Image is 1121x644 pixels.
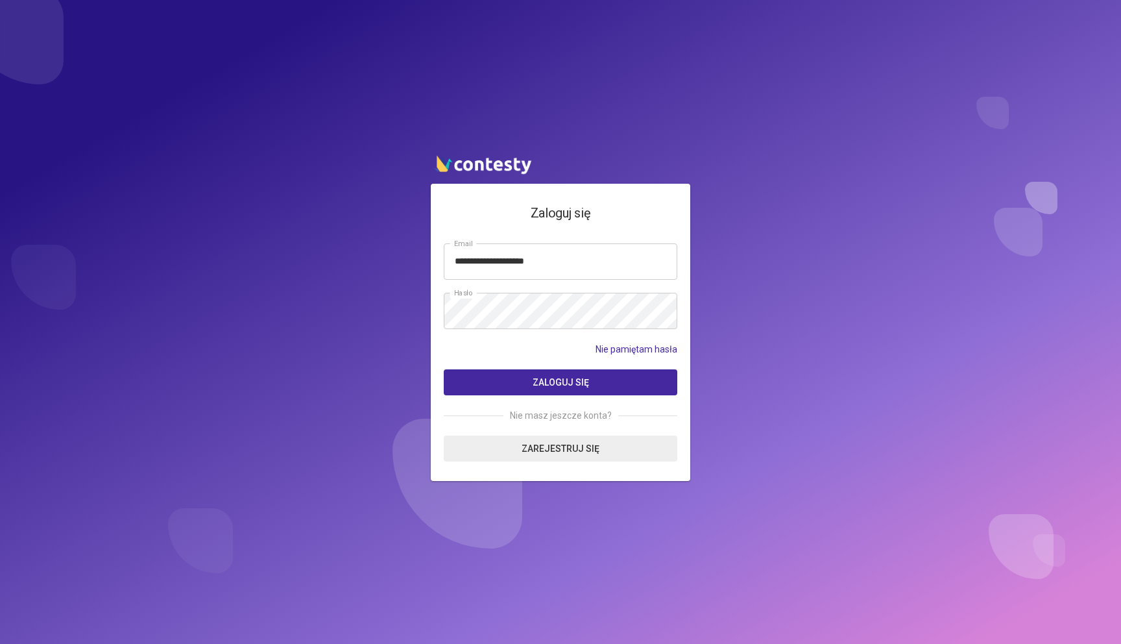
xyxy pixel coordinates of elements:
span: Nie masz jeszcze konta? [503,408,618,423]
a: Zarejestruj się [444,436,677,462]
span: Zaloguj się [533,377,589,388]
img: contesty logo [431,150,535,177]
a: Nie pamiętam hasła [596,342,677,356]
button: Zaloguj się [444,369,677,395]
h4: Zaloguj się [444,203,677,223]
